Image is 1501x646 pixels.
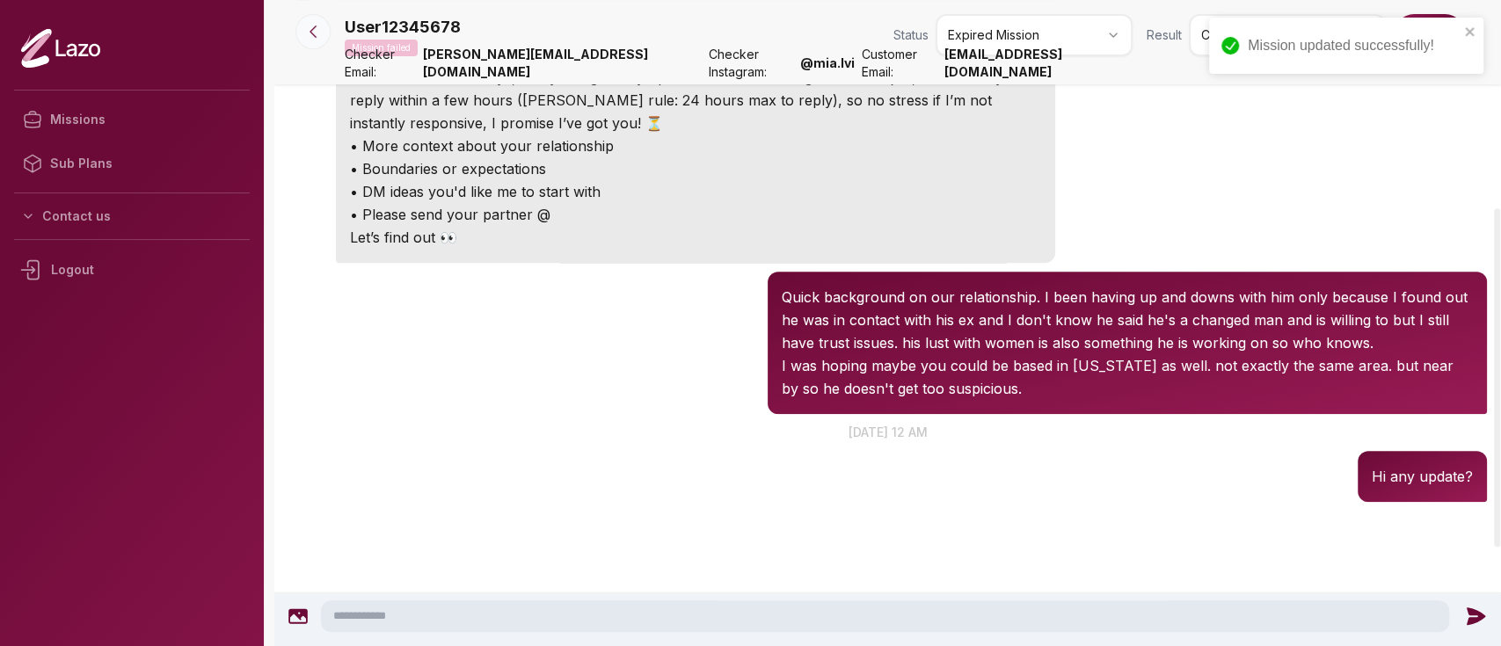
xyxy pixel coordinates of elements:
[782,286,1473,354] p: Quick background on our relationship. I been having up and downs with him only because I found ou...
[14,247,250,293] div: Logout
[350,203,1041,226] p: • Please send your partner @
[274,423,1501,441] p: [DATE] 12 am
[350,66,1041,134] p: The mission lasts 5 days, and you’ll get daily updates from me throughout. I’ve a job, but I usua...
[782,354,1473,400] p: I was hoping maybe you could be based in [US_STATE] as well. not exactly the same area. but near ...
[1464,25,1476,39] button: close
[1147,26,1182,44] span: Result
[350,226,1041,249] p: Let’s find out 👀
[350,134,1041,157] p: • More context about your relationship
[350,157,1041,180] p: • Boundaries or expectations
[423,46,702,81] strong: [PERSON_NAME][EMAIL_ADDRESS][DOMAIN_NAME]
[1372,465,1473,488] p: Hi any update?
[14,98,250,142] a: Missions
[1248,35,1459,56] div: Mission updated successfully!
[944,46,1133,81] strong: [EMAIL_ADDRESS][DOMAIN_NAME]
[14,142,250,185] a: Sub Plans
[893,26,929,44] span: Status
[345,15,461,40] p: User12345678
[14,200,250,232] button: Contact us
[345,46,416,81] span: Checker Email:
[862,46,937,81] span: Customer Email:
[800,54,855,72] strong: @ mia.lvi
[345,40,418,56] p: Mission failed
[709,46,793,81] span: Checker Instagram:
[350,180,1041,203] p: • DM ideas you'd like me to start with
